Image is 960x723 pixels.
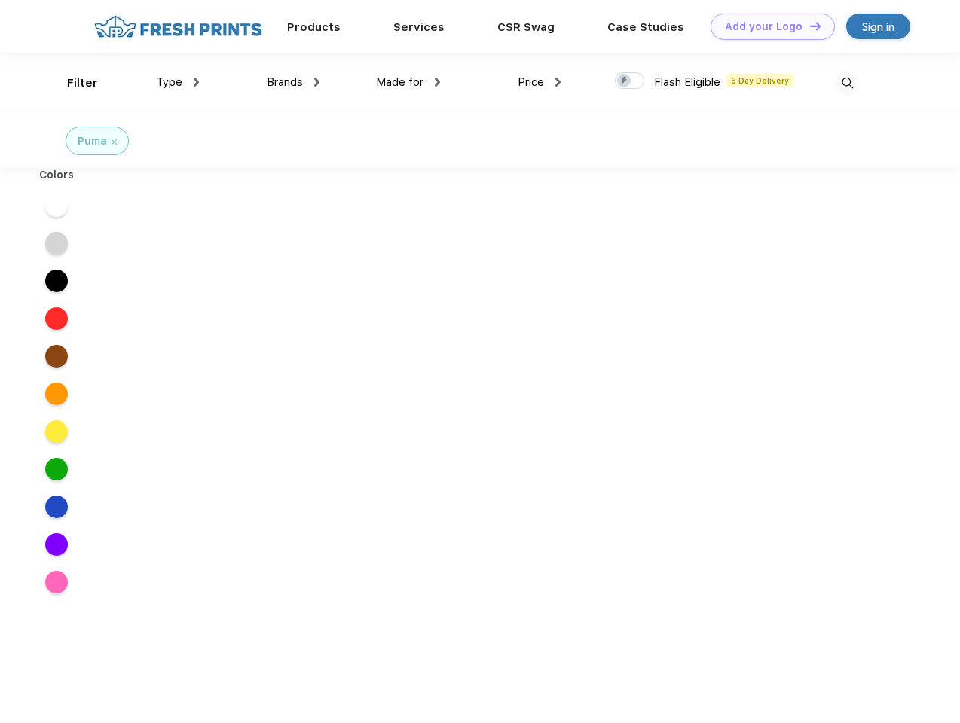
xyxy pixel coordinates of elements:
[725,20,803,33] div: Add your Logo
[555,78,561,87] img: dropdown.png
[393,20,445,34] a: Services
[90,14,267,40] img: fo%20logo%202.webp
[435,78,440,87] img: dropdown.png
[862,18,894,35] div: Sign in
[376,75,423,89] span: Made for
[810,22,821,30] img: DT
[267,75,303,89] span: Brands
[654,75,720,89] span: Flash Eligible
[846,14,910,39] a: Sign in
[78,133,107,149] div: Puma
[156,75,182,89] span: Type
[287,20,341,34] a: Products
[194,78,199,87] img: dropdown.png
[112,139,117,145] img: filter_cancel.svg
[497,20,555,34] a: CSR Swag
[518,75,544,89] span: Price
[67,75,98,92] div: Filter
[314,78,319,87] img: dropdown.png
[726,74,793,87] span: 5 Day Delivery
[28,167,86,183] div: Colors
[835,71,860,96] img: desktop_search.svg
